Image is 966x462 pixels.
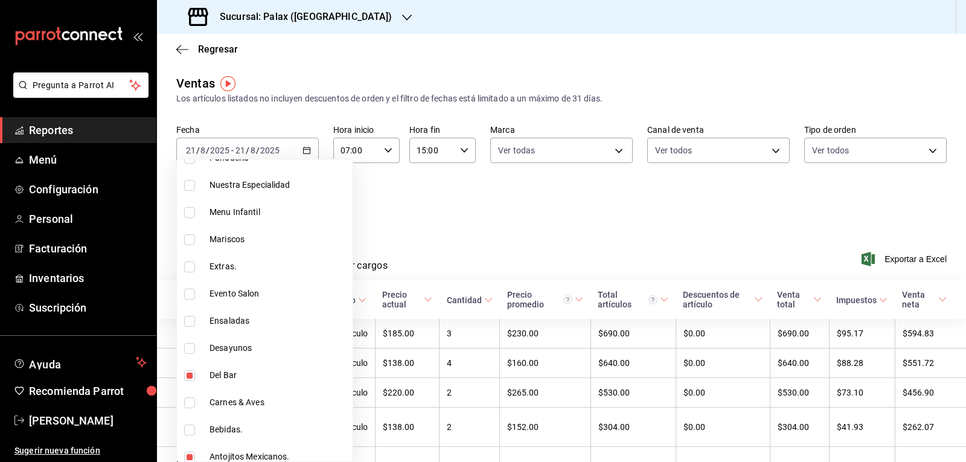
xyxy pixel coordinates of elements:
span: Mariscos [210,233,348,246]
span: Bebidas. [210,423,348,436]
span: Carnes & Aves [210,396,348,409]
span: Desayunos [210,342,348,355]
span: Menu Infantil [210,206,348,219]
img: Tooltip marker [220,76,235,91]
span: Evento Salon [210,287,348,300]
span: Ensaladas [210,315,348,327]
span: Del Bar [210,369,348,382]
span: Nuestra Especialidad [210,179,348,191]
span: Extras. [210,260,348,273]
